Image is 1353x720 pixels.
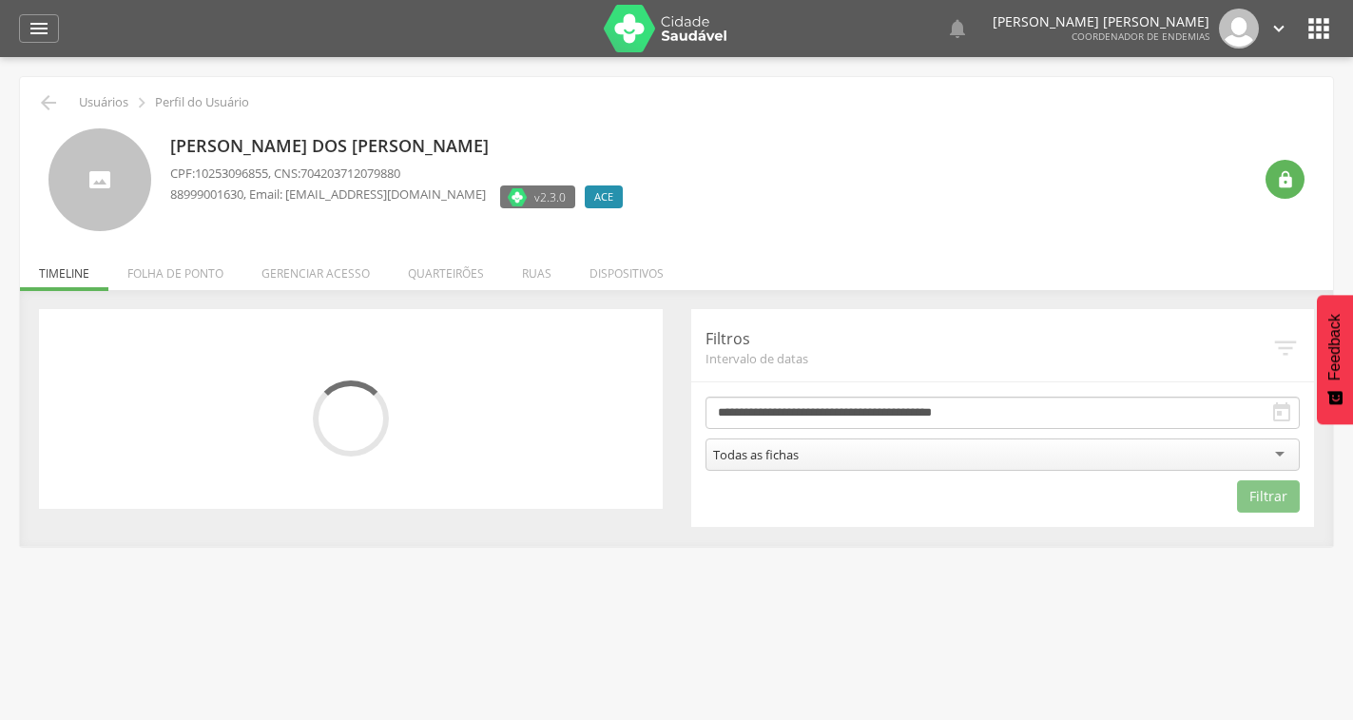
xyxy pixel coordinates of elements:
[1326,314,1343,380] span: Feedback
[28,17,50,40] i: 
[389,246,503,291] li: Quarteirões
[195,165,268,182] span: 10253096855
[170,185,243,203] span: 88999001630
[170,185,486,204] p: , Email: [EMAIL_ADDRESS][DOMAIN_NAME]
[19,14,59,43] a: 
[534,187,566,206] span: v2.3.0
[1304,13,1334,44] i: 
[300,165,400,182] span: 704203712079880
[242,246,389,291] li: Gerenciar acesso
[79,95,128,110] p: Usuários
[500,185,575,208] label: Versão do aplicativo
[170,134,632,159] p: [PERSON_NAME] dos [PERSON_NAME]
[1266,160,1305,199] div: Resetar senha
[37,91,60,114] i: Voltar
[1268,9,1289,49] a: 
[1237,480,1300,513] button: Filtrar
[108,246,242,291] li: Folha de ponto
[594,189,613,204] span: ACE
[1317,295,1353,424] button: Feedback - Mostrar pesquisa
[713,446,799,463] div: Todas as fichas
[946,17,969,40] i: 
[993,15,1209,29] p: [PERSON_NAME] [PERSON_NAME]
[1276,170,1295,189] i: 
[705,350,1272,367] span: Intervalo de datas
[1268,18,1289,39] i: 
[1072,29,1209,43] span: Coordenador de Endemias
[131,92,152,113] i: 
[1270,401,1293,424] i: 
[1271,334,1300,362] i: 
[705,328,1272,350] p: Filtros
[570,246,683,291] li: Dispositivos
[946,9,969,49] a: 
[503,246,570,291] li: Ruas
[155,95,249,110] p: Perfil do Usuário
[170,165,632,183] p: CPF: , CNS:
